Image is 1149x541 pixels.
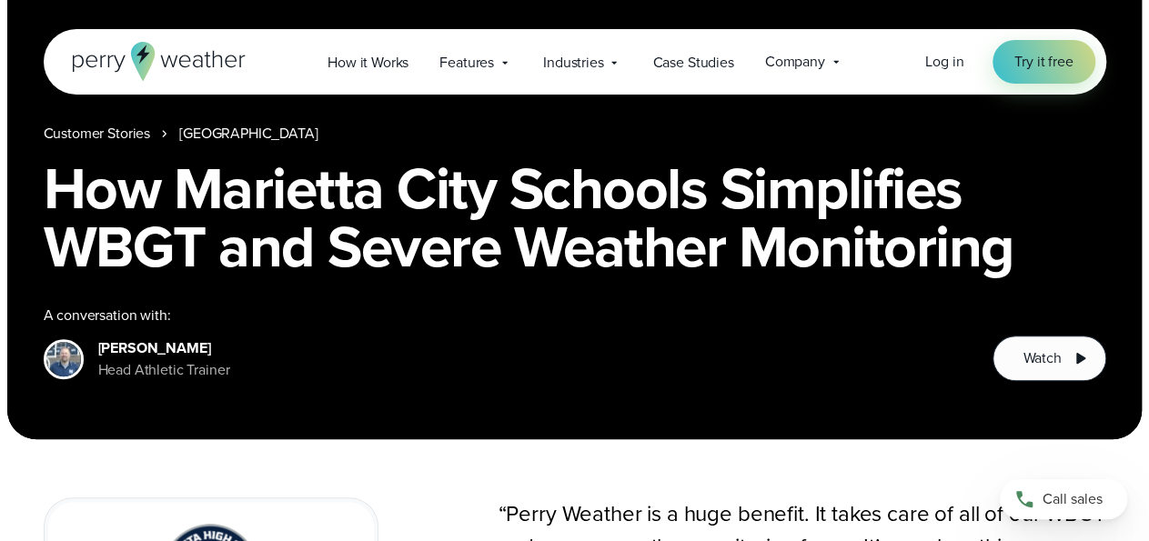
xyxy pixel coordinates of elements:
[925,51,963,73] a: Log in
[98,337,230,359] div: [PERSON_NAME]
[993,40,1094,84] a: Try it free
[312,44,424,81] a: How it Works
[44,123,151,145] a: Customer Stories
[439,52,494,74] span: Features
[993,336,1105,381] button: Watch
[44,159,1106,276] h1: How Marietta City Schools Simplifies WBGT and Severe Weather Monitoring
[46,342,81,376] img: Jeff-Hopp.jpg
[652,52,733,74] span: Case Studies
[98,359,230,381] div: Head Athletic Trainer
[44,123,1106,145] nav: Breadcrumb
[1014,51,1073,73] span: Try it free
[1043,488,1103,510] span: Call sales
[44,305,964,326] div: A conversation with:
[1000,479,1127,519] a: Call sales
[1023,347,1061,369] span: Watch
[543,52,603,74] span: Industries
[179,123,317,145] a: [GEOGRAPHIC_DATA]
[637,44,749,81] a: Case Studies
[765,51,825,73] span: Company
[925,51,963,72] span: Log in
[328,52,408,74] span: How it Works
